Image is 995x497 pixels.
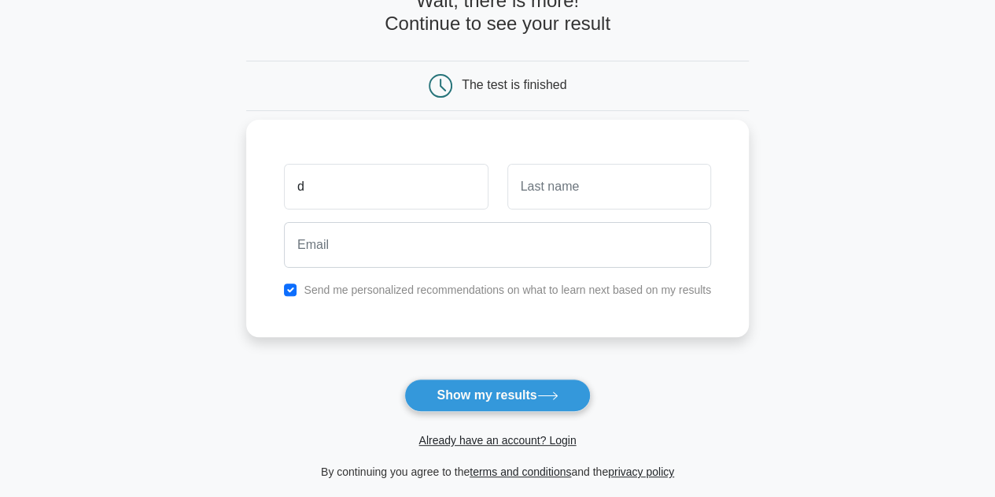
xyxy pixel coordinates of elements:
[284,164,488,210] input: First name
[284,222,711,268] input: Email
[404,379,590,412] button: Show my results
[470,465,571,478] a: terms and conditions
[237,462,758,481] div: By continuing you agree to the and the
[608,465,674,478] a: privacy policy
[462,78,566,91] div: The test is finished
[507,164,711,210] input: Last name
[304,284,711,296] label: Send me personalized recommendations on what to learn next based on my results
[418,434,576,447] a: Already have an account? Login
